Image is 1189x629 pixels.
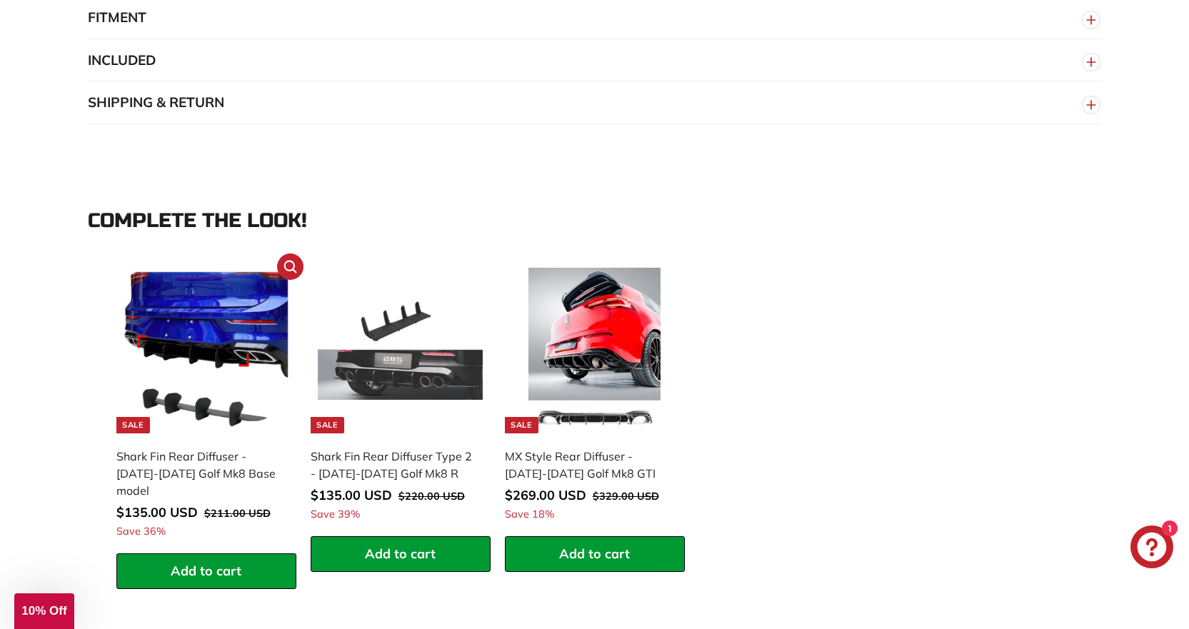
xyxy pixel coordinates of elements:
[1126,525,1178,572] inbox-online-store-chat: Shopify online store chat
[88,210,1102,232] div: Complete the look!
[398,490,465,503] span: $220.00 USD
[124,268,289,433] img: volkswagen diffuser
[365,545,436,562] span: Add to cart
[311,448,476,482] div: Shark Fin Rear Diffuser Type 2 - [DATE]-[DATE] Golf Mk8 R
[505,417,538,433] div: Sale
[88,81,1102,124] button: SHIPPING & RETURN
[14,593,74,629] div: 10% Off
[116,504,198,520] span: $135.00 USD
[505,448,671,482] div: MX Style Rear Diffuser - [DATE]-[DATE] Golf Mk8 GTI
[311,487,392,503] span: $135.00 USD
[116,261,296,554] a: Sale volkswagen diffuser Shark Fin Rear Diffuser - [DATE]-[DATE] Golf Mk8 Base model Save 36%
[21,604,66,618] span: 10% Off
[311,536,491,572] button: Add to cart
[116,448,282,499] div: Shark Fin Rear Diffuser - [DATE]-[DATE] Golf Mk8 Base model
[593,490,659,503] span: $329.00 USD
[116,524,166,540] span: Save 36%
[311,507,360,523] span: Save 39%
[171,563,241,579] span: Add to cart
[505,507,554,523] span: Save 18%
[311,417,343,433] div: Sale
[311,261,491,537] a: Sale Shark Fin Rear Diffuser Type 2 - [DATE]-[DATE] Golf Mk8 R Save 39%
[505,261,685,537] a: Sale MX Style Rear Diffuser - [DATE]-[DATE] Golf Mk8 GTI Save 18%
[505,536,685,572] button: Add to cart
[204,507,271,520] span: $211.00 USD
[116,553,296,589] button: Add to cart
[505,487,586,503] span: $269.00 USD
[88,39,1102,82] button: INCLUDED
[116,417,149,433] div: Sale
[559,545,630,562] span: Add to cart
